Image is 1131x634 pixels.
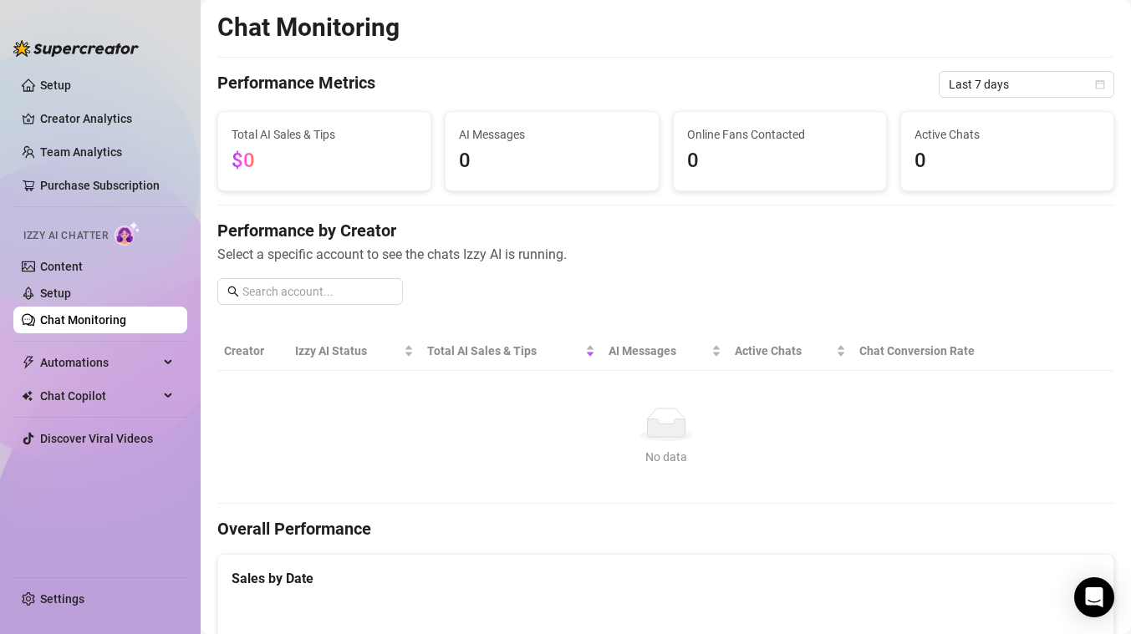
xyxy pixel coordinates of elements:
[602,332,728,371] th: AI Messages
[914,125,1100,144] span: Active Chats
[288,332,420,371] th: Izzy AI Status
[687,125,873,144] span: Online Fans Contacted
[1074,577,1114,617] div: Open Intercom Messenger
[949,72,1104,97] span: Last 7 days
[914,145,1100,177] span: 0
[459,125,644,144] span: AI Messages
[609,342,708,360] span: AI Messages
[231,448,1101,466] div: No data
[728,332,853,371] th: Active Chats
[427,342,582,360] span: Total AI Sales & Tips
[40,79,71,92] a: Setup
[40,432,153,445] a: Discover Viral Videos
[217,244,1114,265] span: Select a specific account to see the chats Izzy AI is running.
[40,313,126,327] a: Chat Monitoring
[217,332,288,371] th: Creator
[217,71,375,98] h4: Performance Metrics
[22,390,33,402] img: Chat Copilot
[217,12,400,43] h2: Chat Monitoring
[217,517,1114,540] h4: Overall Performance
[459,145,644,177] span: 0
[217,219,1114,242] h4: Performance by Creator
[242,282,393,301] input: Search account...
[687,145,873,177] span: 0
[23,228,108,244] span: Izzy AI Chatter
[1095,79,1105,89] span: calendar
[232,149,255,172] span: $0
[232,568,1100,589] div: Sales by Date
[40,592,84,606] a: Settings
[853,332,1024,371] th: Chat Conversion Rate
[420,332,602,371] th: Total AI Sales & Tips
[735,342,833,360] span: Active Chats
[40,349,159,376] span: Automations
[295,342,400,360] span: Izzy AI Status
[227,286,239,297] span: search
[232,125,417,144] span: Total AI Sales & Tips
[40,145,122,159] a: Team Analytics
[40,179,160,192] a: Purchase Subscription
[40,383,159,409] span: Chat Copilot
[40,260,83,273] a: Content
[40,105,174,132] a: Creator Analytics
[40,287,71,300] a: Setup
[13,40,139,57] img: logo-BBDzfeDw.svg
[115,221,140,246] img: AI Chatter
[22,356,35,369] span: thunderbolt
